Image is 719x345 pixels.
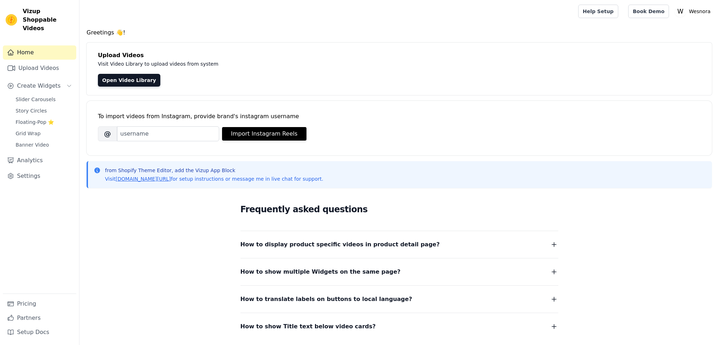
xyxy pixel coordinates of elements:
button: How to display product specific videos in product detail page? [240,240,558,250]
span: How to display product specific videos in product detail page? [240,240,440,250]
a: Book Demo [628,5,669,18]
span: @ [98,126,117,141]
h4: Greetings 👋! [87,28,712,37]
a: Home [3,45,76,60]
a: Settings [3,169,76,183]
a: Analytics [3,153,76,168]
a: Open Video Library [98,74,160,87]
text: W [677,8,684,15]
button: W Wesnora [675,5,713,18]
a: Pricing [3,297,76,311]
img: Vizup [6,14,17,26]
span: How to show Title text below video cards? [240,322,376,332]
a: Partners [3,311,76,325]
span: Floating-Pop ⭐ [16,119,54,126]
h2: Frequently asked questions [240,202,558,217]
span: How to show multiple Widgets on the same page? [240,267,401,277]
span: Grid Wrap [16,130,40,137]
p: Wesnora [686,5,713,18]
p: Visit Video Library to upload videos from system [98,60,416,68]
input: username [117,126,219,141]
button: Create Widgets [3,79,76,93]
button: How to show multiple Widgets on the same page? [240,267,558,277]
span: Story Circles [16,107,47,114]
span: Banner Video [16,141,49,148]
button: How to show Title text below video cards? [240,322,558,332]
a: Story Circles [11,106,76,116]
span: How to translate labels on buttons to local language? [240,294,412,304]
div: To import videos from Instagram, provide brand's instagram username [98,112,701,121]
span: Create Widgets [17,82,61,90]
a: Grid Wrap [11,128,76,138]
button: Import Instagram Reels [222,127,306,141]
button: How to translate labels on buttons to local language? [240,294,558,304]
a: Setup Docs [3,325,76,339]
a: Banner Video [11,140,76,150]
a: Help Setup [578,5,618,18]
a: [DOMAIN_NAME][URL] [116,176,171,182]
a: Upload Videos [3,61,76,75]
span: Slider Carousels [16,96,56,103]
a: Slider Carousels [11,94,76,104]
h4: Upload Videos [98,51,701,60]
a: Floating-Pop ⭐ [11,117,76,127]
p: from Shopify Theme Editor, add the Vizup App Block [105,167,323,174]
p: Visit for setup instructions or message me in live chat for support. [105,175,323,182]
span: Vizup Shoppable Videos [23,7,73,33]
